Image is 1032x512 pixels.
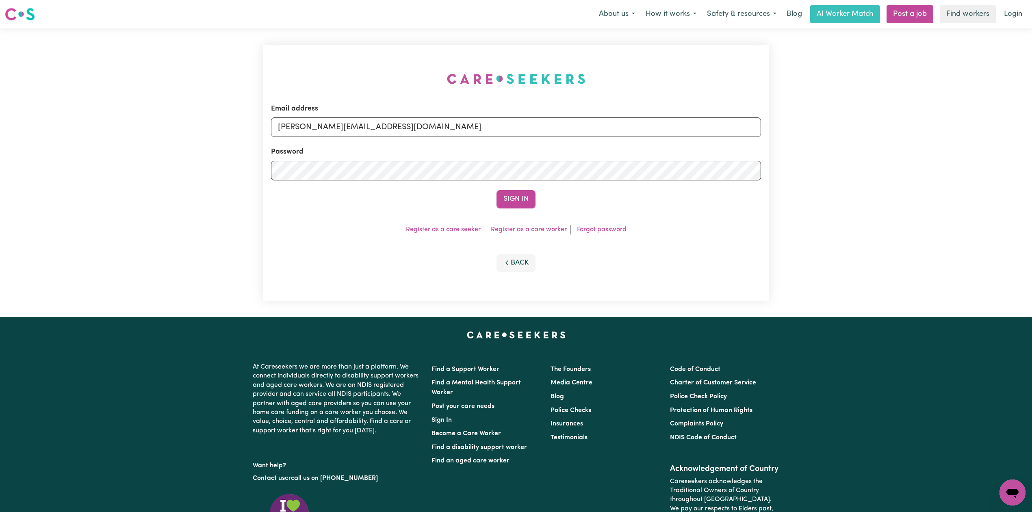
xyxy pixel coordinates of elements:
a: Careseekers logo [5,5,35,24]
a: The Founders [551,366,591,373]
a: Become a Care Worker [431,430,501,437]
input: Email address [271,117,761,137]
a: Testimonials [551,434,588,441]
a: Post your care needs [431,403,494,410]
p: Want help? [253,458,422,470]
a: Find an aged care worker [431,458,509,464]
a: Media Centre [551,380,592,386]
a: AI Worker Match [810,5,880,23]
a: call us on [PHONE_NUMBER] [291,475,378,482]
a: Protection of Human Rights [670,407,752,414]
a: Police Checks [551,407,591,414]
button: Safety & resources [702,6,782,23]
a: Find a disability support worker [431,444,527,451]
a: Blog [551,393,564,400]
a: Sign In [431,417,452,423]
a: Insurances [551,421,583,427]
a: Forgot password [577,226,627,233]
a: Post a job [887,5,933,23]
iframe: Button to launch messaging window [999,479,1025,505]
button: About us [594,6,640,23]
a: Login [999,5,1027,23]
h2: Acknowledgement of Country [670,464,779,474]
a: Register as a care seeker [406,226,481,233]
a: Careseekers home page [467,332,566,338]
a: Complaints Policy [670,421,723,427]
a: Find workers [940,5,996,23]
label: Email address [271,104,318,114]
p: At Careseekers we are more than just a platform. We connect individuals directly to disability su... [253,359,422,438]
a: Contact us [253,475,285,482]
a: Police Check Policy [670,393,727,400]
a: Find a Mental Health Support Worker [431,380,521,396]
a: NDIS Code of Conduct [670,434,737,441]
label: Password [271,147,304,157]
a: Blog [782,5,807,23]
p: or [253,471,422,486]
a: Register as a care worker [491,226,567,233]
a: Find a Support Worker [431,366,499,373]
button: How it works [640,6,702,23]
button: Sign In [496,190,536,208]
a: Code of Conduct [670,366,720,373]
img: Careseekers logo [5,7,35,22]
button: Back [496,254,536,272]
a: Charter of Customer Service [670,380,756,386]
